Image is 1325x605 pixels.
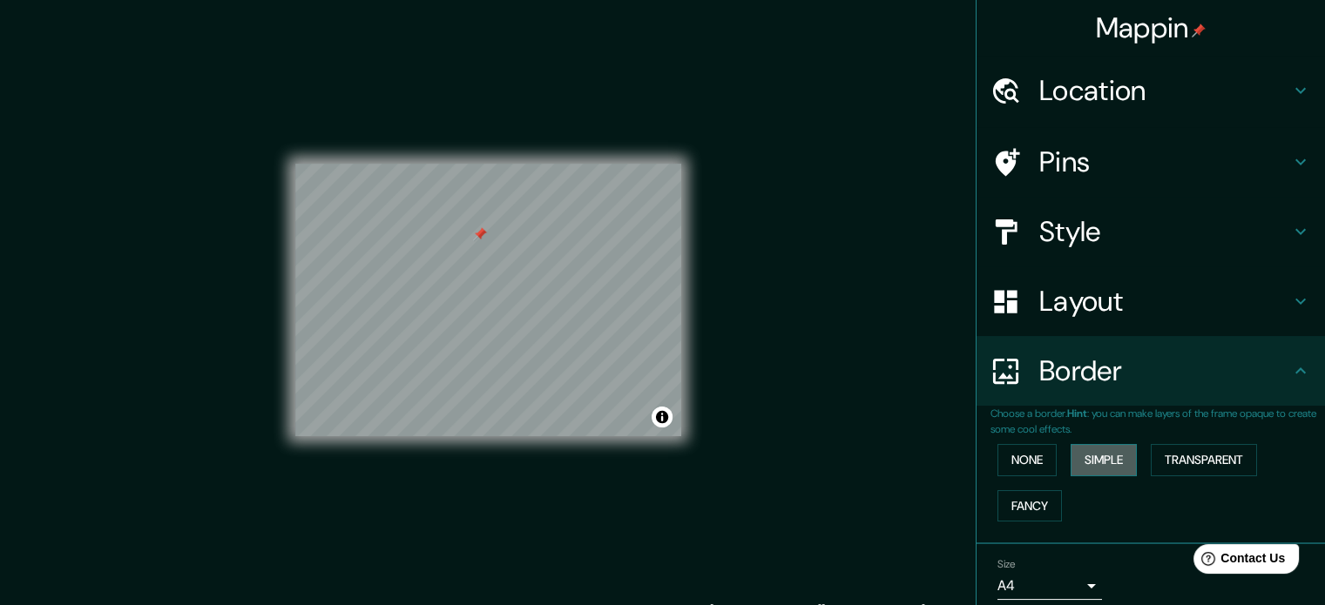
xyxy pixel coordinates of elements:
[1170,537,1306,586] iframe: Help widget launcher
[977,197,1325,266] div: Style
[1039,145,1290,179] h4: Pins
[1192,24,1206,37] img: pin-icon.png
[977,336,1325,406] div: Border
[1071,444,1137,476] button: Simple
[1039,353,1290,388] h4: Border
[997,490,1062,522] button: Fancy
[1067,407,1087,420] b: Hint
[977,127,1325,197] div: Pins
[1096,10,1207,45] h4: Mappin
[977,266,1325,336] div: Layout
[1151,444,1257,476] button: Transparent
[1039,214,1290,249] h4: Style
[977,56,1325,125] div: Location
[295,164,681,436] canvas: Map
[997,444,1057,476] button: None
[1039,284,1290,319] h4: Layout
[997,572,1102,600] div: A4
[1039,73,1290,108] h4: Location
[990,406,1325,437] p: Choose a border. : you can make layers of the frame opaque to create some cool effects.
[652,407,673,427] button: Toggle attribution
[997,557,1016,572] label: Size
